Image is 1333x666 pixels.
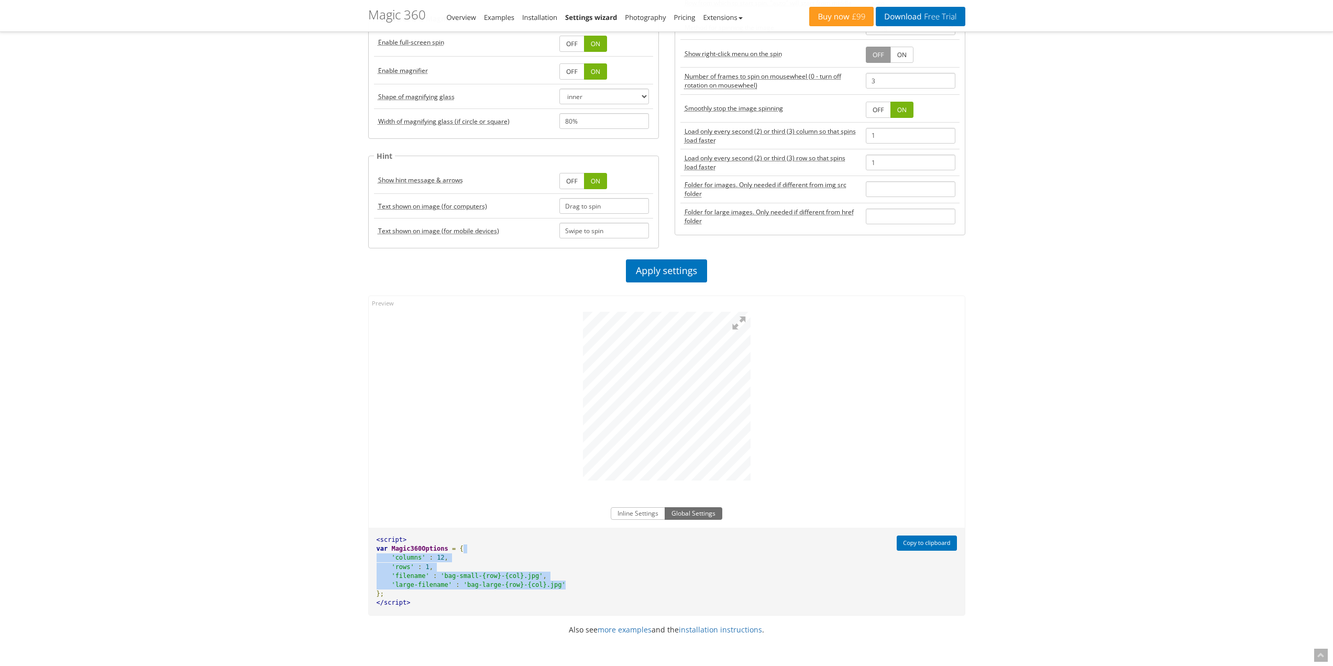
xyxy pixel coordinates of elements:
[611,507,665,520] button: Inline Settings
[876,7,965,26] a: DownloadFree Trial
[598,625,652,635] a: more examples
[866,47,891,63] a: OFF
[391,545,448,552] span: Magic360Options
[685,180,857,198] acronym: filepath
[429,554,433,561] span: :
[418,563,422,571] span: :
[433,572,437,580] span: :
[543,572,546,580] span: ,
[429,563,433,571] span: ,
[890,102,913,118] a: ON
[685,49,782,58] acronym: right-click
[809,7,874,26] a: Buy now£99
[685,127,857,145] acronym: column-increment
[368,8,426,21] h1: Magic 360
[452,545,456,552] span: =
[377,536,407,543] span: <script>
[378,38,444,47] acronym: fullscreen
[391,563,414,571] span: 'rows'
[850,13,866,21] span: £99
[685,104,783,113] acronym: smoothing
[377,599,411,606] span: </script>
[378,226,499,235] acronym: mobile-hint-text
[378,202,487,211] acronym: hint-text
[377,545,388,552] span: var
[559,36,585,52] a: OFF
[674,13,695,22] a: Pricing
[665,507,722,520] button: Global Settings
[685,72,857,90] acronym: mousewheel-step
[360,624,973,636] p: Also see and the .
[378,176,463,184] acronym: hint
[685,154,857,171] acronym: row-increment
[464,581,566,588] span: 'bag-large-{row}-{col}.jpg'
[437,554,444,561] span: 12
[440,572,543,580] span: 'bag-small-{row}-{col}.jpg'
[378,92,455,101] acronym: magnifier-shape
[456,581,459,588] span: :
[897,536,956,551] button: Copy to clipboard
[921,13,956,21] span: Free Trial
[890,47,913,63] a: ON
[460,545,464,552] span: {
[484,13,514,22] a: Examples
[522,13,557,22] a: Installation
[445,554,448,561] span: ,
[559,173,585,189] a: OFF
[679,625,762,635] a: installation instructions
[565,13,617,22] a: Settings wizard
[447,13,476,22] a: Overview
[685,208,857,225] acronym: large-filepath
[378,117,510,126] acronym: magnifier-width
[584,63,607,80] a: ON
[584,36,607,52] a: ON
[866,102,891,118] a: OFF
[425,563,429,571] span: 1
[391,581,452,588] span: 'large-filename'
[374,150,395,162] legend: Hint
[391,554,425,561] span: 'columns'
[626,259,707,282] a: Apply settings
[391,572,429,580] span: 'filename'
[584,173,607,189] a: ON
[378,66,428,75] acronym: magnify
[559,63,585,80] a: OFF
[377,590,384,597] span: };
[625,13,666,22] a: Photography
[703,13,742,22] a: Extensions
